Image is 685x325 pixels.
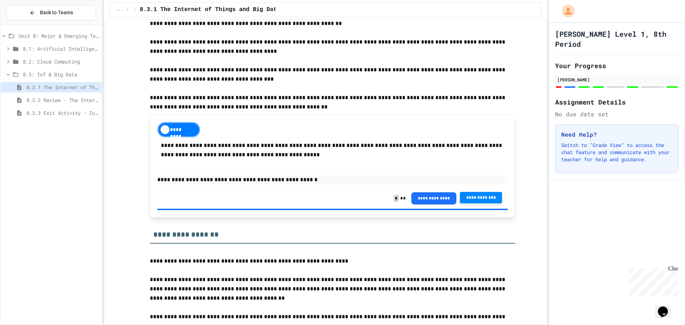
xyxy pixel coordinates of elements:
iframe: chat widget [626,265,678,296]
div: My Account [554,3,577,19]
h1: [PERSON_NAME] Level 1, 8th Period [555,29,679,49]
span: 8.3.2 Review - The Internet of Things and Big Data [26,96,99,104]
h3: Need Help? [561,130,673,139]
span: Unit 8: Major & Emerging Technologies [19,32,99,40]
h2: Assignment Details [555,97,679,107]
div: No due date set [555,110,679,118]
span: / [135,7,137,12]
div: Chat with us now!Close [3,3,49,45]
span: 8.3.1 The Internet of Things and Big Data: Our Connected Digital World [140,5,380,14]
span: 8.2: Cloud Computing [23,58,99,65]
p: Switch to "Grade View" to access the chat feature and communicate with your teacher for help and ... [561,142,673,163]
span: / [126,7,128,12]
iframe: chat widget [655,296,678,318]
span: 8.3.3 Exit Activity - IoT Data Detective Challenge [26,109,99,117]
span: Back to Teams [40,9,73,16]
span: 8.3.1 The Internet of Things and Big Data: Our Connected Digital World [26,83,99,91]
h2: Your Progress [555,61,679,71]
div: [PERSON_NAME] [557,76,676,83]
span: 8.3: IoT & Big Data [23,71,99,78]
span: ... [116,7,123,12]
span: 8.1: Artificial Intelligence Basics [23,45,99,52]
